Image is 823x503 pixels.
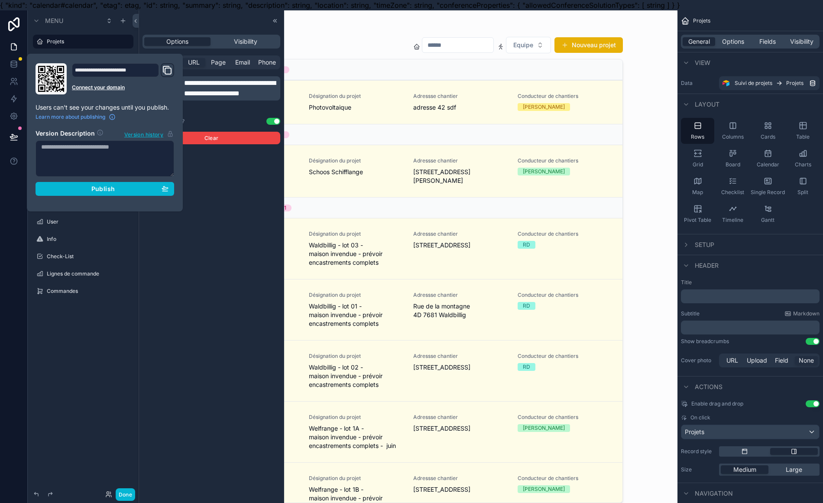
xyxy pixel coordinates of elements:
a: Markdown [784,310,820,317]
span: On click [690,414,710,421]
h2: Version Description [36,129,95,139]
span: Large [786,465,802,474]
label: Info [47,236,132,243]
label: Data [681,80,716,87]
span: None [799,356,814,365]
img: Airtable Logo [723,80,729,87]
span: Header [695,261,719,270]
label: Subtitle [681,310,700,317]
span: Email [235,58,250,67]
button: Pivot Table [681,201,714,227]
label: Projets [47,38,128,45]
span: Phone [258,58,276,67]
span: Visibility [234,37,257,46]
label: Record style [681,448,716,455]
span: Timeline [722,217,743,224]
div: scrollable content [28,10,139,503]
div: Show breadcrumbs [681,338,729,345]
span: Visibility [790,37,813,46]
span: Split [797,189,808,196]
button: Timeline [716,201,749,227]
label: Commandes [47,288,132,295]
p: Users can't see your changes until you publish. [36,103,174,112]
label: Title [681,279,820,286]
button: Gantt [751,201,784,227]
button: Projets [681,425,820,439]
a: Nouveau projet [43,50,133,64]
span: Setup [695,240,714,249]
span: General [688,37,710,46]
span: Gantt [761,217,774,224]
span: Charts [795,161,811,168]
button: Clear [143,132,280,144]
span: Medium [733,465,756,474]
a: Suivi de projetsProjets [719,76,820,90]
span: Field [775,356,788,365]
span: Table [796,133,810,140]
button: Cards [751,118,784,144]
button: Board [716,146,749,172]
span: Enable drag and drop [691,400,743,407]
span: View [695,58,710,67]
span: Projets [685,428,704,436]
span: Projets [693,17,710,24]
button: Checklist [716,173,749,199]
span: Options [722,37,744,46]
span: Single Record [751,189,785,196]
button: Map [681,173,714,199]
span: Publish [91,185,115,193]
button: Rows [681,118,714,144]
div: scrollable content [681,321,820,334]
div: scrollable content [181,76,280,101]
span: Upload [747,356,767,365]
div: scrollable content [681,289,820,303]
span: Projets [786,80,804,87]
span: URL [188,58,200,67]
button: Table [786,118,820,144]
button: Grid [681,146,714,172]
a: Connect your domain [72,84,174,91]
button: Done [116,488,135,501]
span: Actions [695,383,723,391]
span: Layout [695,100,719,109]
span: Fields [759,37,776,46]
label: Size [681,466,716,473]
span: Board [726,161,740,168]
span: Pivot Table [684,217,711,224]
span: Version history [124,130,163,138]
span: Learn more about publishing [36,114,105,120]
span: Menu [45,16,63,25]
span: Suivi de projets [735,80,772,87]
button: Single Record [751,173,784,199]
button: Split [786,173,820,199]
div: Domain and Custom Link [72,63,174,94]
span: Navigation [695,489,733,498]
label: Check-List [47,253,132,260]
button: Calendar [751,146,784,172]
span: Options [166,37,188,46]
a: Learn more about publishing [36,114,116,120]
span: Rows [691,133,704,140]
button: Publish [36,182,174,196]
button: Columns [716,118,749,144]
span: Columns [722,133,744,140]
span: Cards [761,133,775,140]
span: Markdown [793,310,820,317]
span: Grid [693,161,703,168]
button: Version history [124,129,174,139]
label: Lignes de commande [47,270,132,277]
label: User [47,218,132,225]
label: Cover photo [681,357,716,364]
span: Page [211,58,226,67]
span: URL [726,356,738,365]
span: Map [692,189,703,196]
span: Checklist [721,189,744,196]
button: Charts [786,146,820,172]
span: Calendar [757,161,779,168]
